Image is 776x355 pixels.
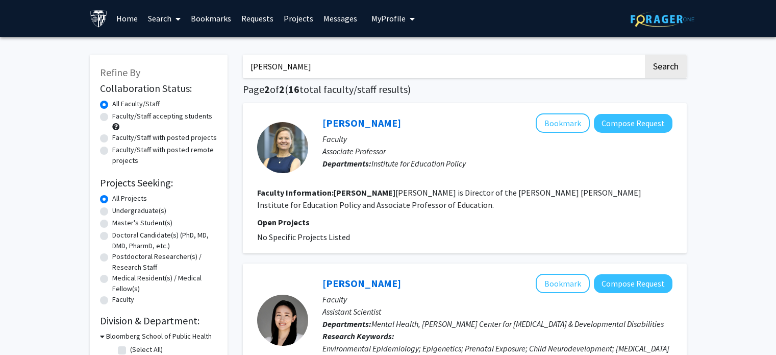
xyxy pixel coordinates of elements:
[264,83,270,96] span: 2
[112,99,160,109] label: All Faculty/Staff
[322,133,672,145] p: Faculty
[243,55,643,78] input: Search Keywords
[371,13,406,23] span: My Profile
[322,116,401,129] a: [PERSON_NAME]
[257,232,350,242] span: No Specific Projects Listed
[112,132,217,143] label: Faculty/Staff with posted projects
[322,331,394,341] b: Research Keywords:
[112,230,217,251] label: Doctoral Candidate(s) (PhD, MD, DMD, PharmD, etc.)
[318,1,362,36] a: Messages
[371,319,664,329] span: Mental Health, [PERSON_NAME] Center for [MEDICAL_DATA] & Developmental Disabilities
[257,187,641,210] fg-read-more: [PERSON_NAME] is Director of the [PERSON_NAME] [PERSON_NAME] Institute for Education Policy and A...
[257,216,672,228] p: Open Projects
[186,1,236,36] a: Bookmarks
[322,293,672,305] p: Faculty
[322,158,371,169] b: Departments:
[334,187,395,198] b: [PERSON_NAME]
[100,315,217,327] h2: Division & Department:
[8,309,43,347] iframe: Chat
[322,305,672,318] p: Assistant Scientist
[279,83,285,96] span: 2
[288,83,299,96] span: 16
[112,273,217,294] label: Medical Resident(s) / Medical Fellow(s)
[536,274,590,293] button: Add Ashley Song to Bookmarks
[112,251,217,273] label: Postdoctoral Researcher(s) / Research Staff
[536,113,590,133] button: Add Ashley Berner to Bookmarks
[322,145,672,157] p: Associate Professor
[594,274,672,293] button: Compose Request to Ashley Song
[106,331,212,342] h3: Bloomberg School of Public Health
[279,1,318,36] a: Projects
[143,1,186,36] a: Search
[112,205,166,216] label: Undergraduate(s)
[111,1,143,36] a: Home
[112,193,147,204] label: All Projects
[130,344,163,355] label: (Select All)
[112,145,217,166] label: Faculty/Staff with posted remote projects
[645,55,687,78] button: Search
[257,187,334,198] b: Faculty Information:
[594,114,672,133] button: Compose Request to Ashley Berner
[322,342,672,354] div: Environmental Epidemiology; Epigenetics; Prenatal Exposure; Child Neurodevelopment; [MEDICAL_DATA]
[243,83,687,96] h1: Page of ( total faculty/staff results)
[322,277,401,290] a: [PERSON_NAME]
[112,111,212,122] label: Faculty/Staff accepting students
[100,82,217,94] h2: Collaboration Status:
[631,11,694,27] img: ForagerOne Logo
[371,158,466,169] span: Institute for Education Policy
[112,218,172,228] label: Master's Student(s)
[90,10,108,28] img: Johns Hopkins University Logo
[322,319,371,329] b: Departments:
[100,177,217,189] h2: Projects Seeking:
[112,294,134,305] label: Faculty
[100,66,140,79] span: Refine By
[236,1,279,36] a: Requests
